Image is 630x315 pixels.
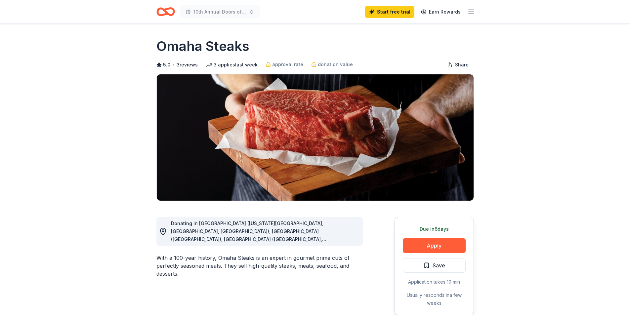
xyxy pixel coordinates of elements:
[206,61,258,69] div: 3 applies last week
[442,58,474,71] button: Share
[403,238,466,253] button: Apply
[403,278,466,286] div: Application takes 10 min
[311,60,353,68] a: donation value
[180,5,260,19] button: 10th Annual Doors of Opportunity Gala
[403,258,466,273] button: Save
[318,60,353,68] span: donation value
[157,74,474,201] img: Image for Omaha Steaks
[193,8,246,16] span: 10th Annual Doors of Opportunity Gala
[156,4,175,20] a: Home
[272,60,303,68] span: approval rate
[433,261,445,270] span: Save
[365,6,414,18] a: Start free trial
[156,254,363,278] div: With a 100-year history, Omaha Steaks is an expert in gourmet prime cuts of perfectly seasoned me...
[403,291,466,307] div: Usually responds in a few weeks
[266,60,303,68] a: approval rate
[156,37,249,56] h1: Omaha Steaks
[417,6,465,18] a: Earn Rewards
[163,61,171,69] span: 5.0
[403,225,466,233] div: Due in 6 days
[455,61,469,69] span: Share
[172,62,175,67] span: •
[177,61,198,69] button: 3reviews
